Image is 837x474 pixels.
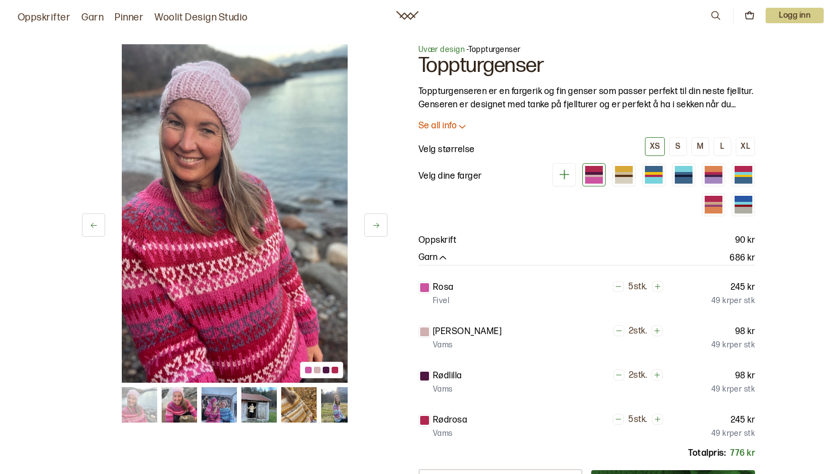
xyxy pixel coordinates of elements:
p: 2 stk. [629,326,647,337]
button: S [669,137,687,156]
p: Logg inn [766,8,824,23]
p: Oppskrift [418,234,456,247]
img: Bilde av oppskrift [122,44,348,383]
button: User dropdown [766,8,824,23]
div: L [720,142,724,152]
div: XS [650,142,660,152]
a: Woolit Design Studio [154,10,248,25]
p: Vams [433,428,453,439]
button: M [691,137,709,156]
div: M [697,142,704,152]
p: 5 stk. [628,282,647,293]
button: XS [645,137,665,156]
p: Totalpris: [688,447,726,460]
p: 49 kr per stk [711,295,755,306]
a: Oppskrifter [18,10,70,25]
div: S [675,142,680,152]
div: Variant 5 [702,163,725,186]
div: Variant 2 (utsolgt) [612,163,635,186]
p: 49 kr per stk [711,428,755,439]
button: L [714,137,731,156]
h1: Toppturgenser [418,55,755,76]
p: Rosa [433,281,454,294]
p: Rødlilla [433,369,462,383]
div: Variant 7 (utsolgt) [702,193,725,216]
p: Rødrosa [433,414,467,427]
button: XL [736,137,755,156]
p: Vams [433,340,453,351]
p: Velg størrelse [418,143,475,157]
p: 90 kr [735,234,755,247]
a: Woolit [396,11,418,20]
div: Variant 6 [732,163,755,186]
div: XL [741,142,750,152]
p: Velg dine farger [418,170,482,183]
p: - Toppturgenser [418,44,755,55]
p: Fivel [433,295,449,306]
div: Variant 3 [642,163,665,186]
p: Vams [433,384,453,395]
div: Variant 4 [672,163,695,186]
a: Garn [81,10,104,25]
p: [PERSON_NAME] [433,325,502,338]
p: 49 kr per stk [711,340,755,351]
p: 686 kr [730,252,755,265]
p: 98 kr [735,325,755,338]
div: Variant 8 [732,193,755,216]
p: 49 kr per stk [711,384,755,395]
p: Se all info [418,121,457,132]
p: 2 stk. [629,370,647,382]
p: 245 kr [731,281,755,294]
p: Toppturgenseren er en fargerik og fin genser som passer perfekt til din neste fjelltur. Genseren ... [418,85,755,112]
div: Variant 1 [582,163,606,186]
a: Pinner [115,10,143,25]
p: 98 kr [735,369,755,383]
p: 776 kr [730,447,755,460]
p: 245 kr [731,414,755,427]
a: Uvær design [418,45,464,54]
button: Garn [418,252,448,264]
button: Se all info [418,121,755,132]
p: 5 stk. [628,414,647,426]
